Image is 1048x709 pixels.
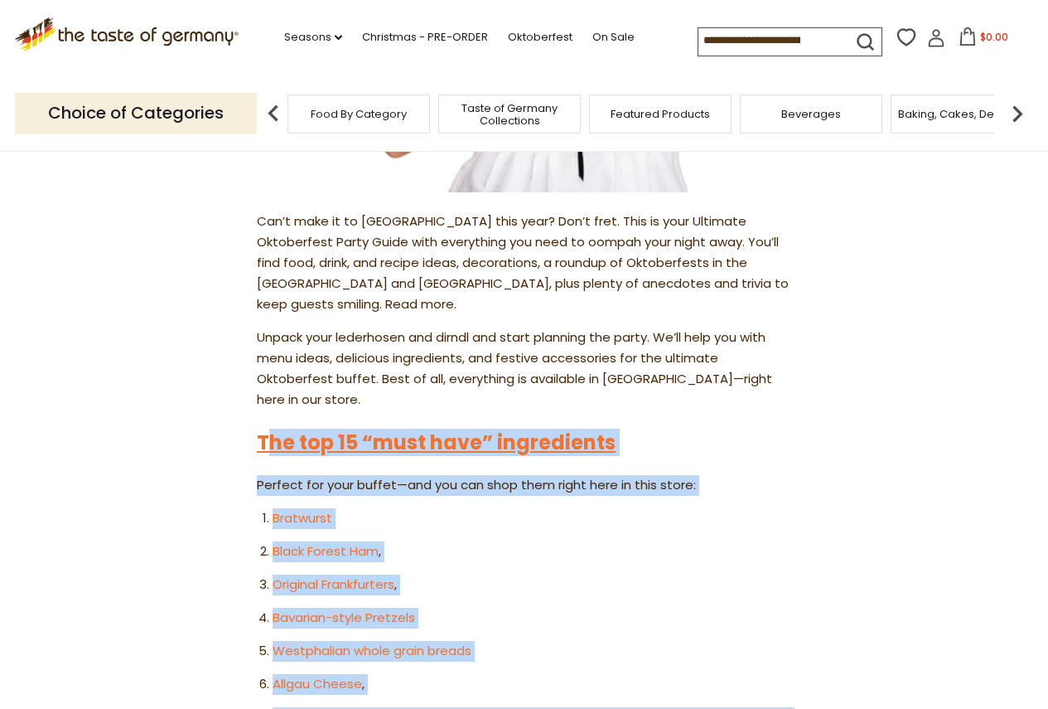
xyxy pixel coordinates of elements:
a: Taste of Germany Collections [443,102,576,127]
a: On Sale [592,28,635,46]
li: , [273,674,791,695]
img: previous arrow [257,97,290,130]
a: Bratwurst [273,509,332,527]
a: Oktoberfest [508,28,572,46]
a: Seasons [284,28,342,46]
a: Christmas - PRE-ORDER [362,28,488,46]
p: Perfect for your buffet—and you can shop them right here in this store: [257,475,791,496]
p: Choice of Categories [15,93,257,134]
a: Beverages [781,108,841,120]
li: , [273,575,791,595]
a: The top 15 “must have” ingredients [257,429,616,456]
a: Food By Category [311,108,407,120]
p: Can’t make it to [GEOGRAPHIC_DATA] this year? Don’t fret. This is your Ultimate Oktoberfest Party... [257,211,791,315]
a: Allgau Cheese [273,675,362,692]
a: Black Forest Ham [273,542,379,560]
button: $0.00 [949,27,1019,52]
a: Original Frankfurters [273,575,394,593]
a: Featured Products [611,108,710,120]
a: Baking, Cakes, Desserts [898,108,1026,120]
li: , [273,541,791,562]
span: $0.00 [980,30,1008,44]
a: Westphalian whole grain breads [273,642,471,659]
a: Bavarian-style Pretzels [273,609,415,626]
img: next arrow [1001,97,1034,130]
p: Unpack your lederhosen and dirndl and start planning the party. We’ll help you with menu ideas, d... [257,328,791,410]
